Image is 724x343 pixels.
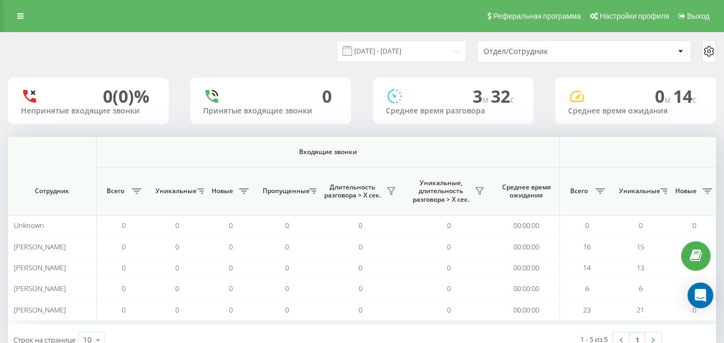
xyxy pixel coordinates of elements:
span: 6 [585,284,589,293]
span: 0 [447,284,451,293]
span: [PERSON_NAME] [14,263,66,272]
span: [PERSON_NAME] [14,284,66,293]
div: Непринятые входящие звонки [21,106,156,116]
span: 0 [285,242,289,251]
span: 0 [285,284,289,293]
div: Open Intercom Messenger [688,283,713,308]
div: 0 [322,86,332,106]
span: 32 [491,85,514,108]
div: Среднее время ожидания [568,106,703,116]
span: 0 [229,220,233,230]
span: 14 [583,263,591,272]
span: Длительность разговора > Х сек. [322,183,383,200]
span: Среднее время ожидания [501,183,551,200]
span: Всего [102,187,129,195]
span: 0 [175,242,179,251]
span: 0 [692,220,696,230]
span: 0 [447,242,451,251]
span: 14 [673,85,697,108]
span: 21 [637,305,644,315]
span: [PERSON_NAME] [14,242,66,251]
span: 0 [655,85,673,108]
span: 0 [285,220,289,230]
span: 0 [359,242,362,251]
span: Выход [687,12,710,20]
span: Реферальная программа [493,12,581,20]
div: Принятые входящие звонки [203,106,338,116]
span: 0 [359,220,362,230]
span: м [482,94,491,105]
span: 0 [639,220,643,230]
span: 0 [175,305,179,315]
td: 00:00:00 [493,215,560,236]
span: 0 [359,263,362,272]
span: 13 [637,263,644,272]
span: 0 [447,305,451,315]
td: 00:00:00 [493,236,560,257]
span: Unknown [14,220,44,230]
span: 0 [285,263,289,272]
span: Уникальные, длительность разговора > Х сек. [410,179,472,204]
span: 3 [473,85,491,108]
span: 0 [122,242,125,251]
span: 0 [122,305,125,315]
span: 0 [175,220,179,230]
span: c [692,94,697,105]
span: 0 [359,305,362,315]
div: Отдел/Сотрудник [483,47,611,56]
span: 0 [175,263,179,272]
td: 00:00:00 [493,278,560,299]
span: Уникальные [619,187,658,195]
span: 16 [583,242,591,251]
span: Пропущенные [263,187,306,195]
span: 0 [175,284,179,293]
span: 0 [447,220,451,230]
span: Уникальные [155,187,194,195]
span: Новые [209,187,236,195]
span: Настройки профиля [600,12,669,20]
span: 0 [447,263,451,272]
span: 0 [122,220,125,230]
td: 00:00:00 [493,257,560,278]
div: 0 (0)% [103,86,150,106]
span: Всего [565,187,592,195]
span: Сотрудник [17,187,87,195]
span: 23 [583,305,591,315]
span: 0 [692,305,696,315]
span: 0 [359,284,362,293]
span: 0 [229,242,233,251]
span: [PERSON_NAME] [14,305,66,315]
span: 0 [585,220,589,230]
span: 6 [639,284,643,293]
span: 0 [122,284,125,293]
td: 00:00:00 [493,299,560,320]
span: 15 [637,242,644,251]
div: Среднее время разговора [386,106,521,116]
span: Входящие звонки [124,148,532,156]
span: 0 [122,263,125,272]
span: 0 [229,284,233,293]
span: 0 [285,305,289,315]
span: м [665,94,673,105]
span: Новые [673,187,699,195]
span: c [510,94,514,105]
span: 0 [229,263,233,272]
span: 0 [229,305,233,315]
